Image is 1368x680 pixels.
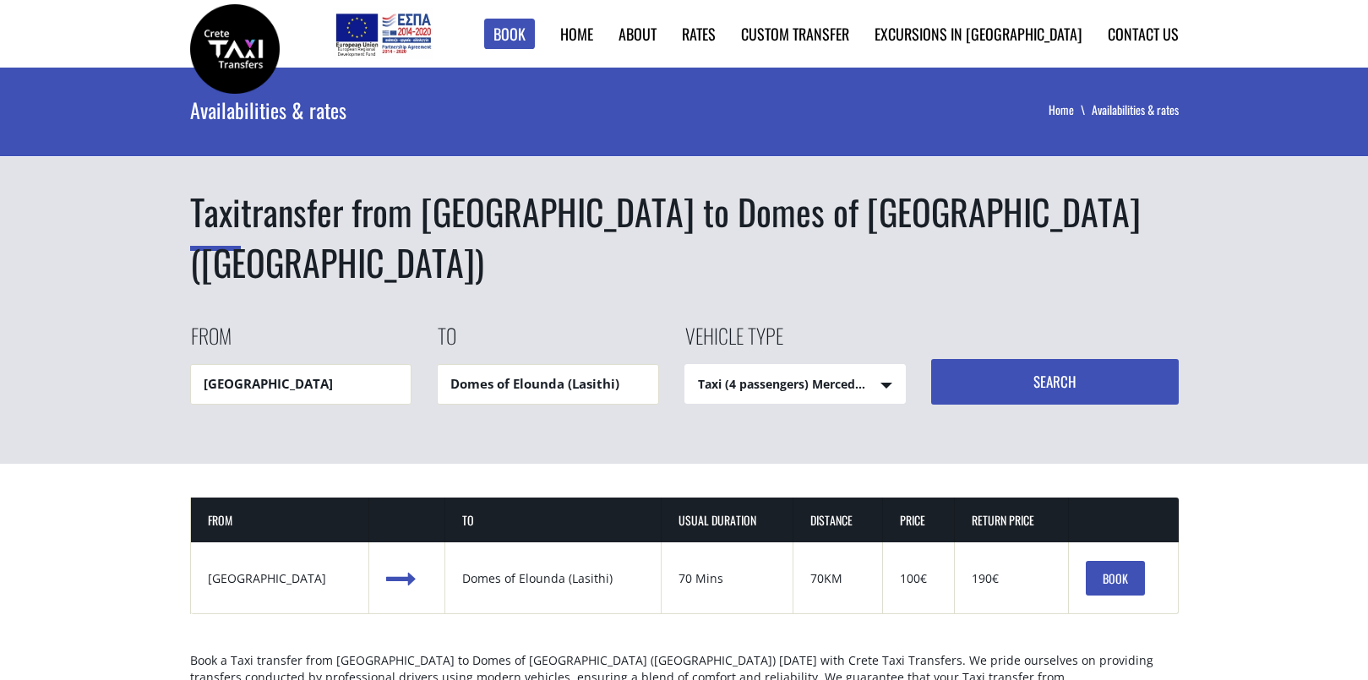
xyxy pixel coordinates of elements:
[875,23,1082,45] a: Excursions in [GEOGRAPHIC_DATA]
[190,185,241,251] span: Taxi
[619,23,657,45] a: About
[190,187,1179,287] h1: transfer from [GEOGRAPHIC_DATA] to Domes of [GEOGRAPHIC_DATA] ([GEOGRAPHIC_DATA])
[445,498,662,542] th: TO
[883,498,955,542] th: PRICE
[191,498,370,542] th: FROM
[1108,23,1179,45] a: Contact us
[560,23,593,45] a: Home
[437,364,659,404] input: Drop-off location
[190,321,232,364] label: From
[679,570,775,587] div: 70 Mins
[190,38,280,56] a: Crete Taxi Transfers | Taxi transfer from Heraklion airport to Domes of Elounda (Lasithi) | Crete...
[484,19,535,50] a: Book
[190,4,280,94] img: Crete Taxi Transfers | Taxi transfer from Heraklion airport to Domes of Elounda (Lasithi) | Crete...
[741,23,849,45] a: Custom Transfer
[1086,561,1145,596] a: BOOK
[437,321,456,364] label: To
[900,570,937,587] div: 100€
[810,570,865,587] div: 70KM
[190,364,412,404] input: Pickup location
[931,359,1179,405] button: Search
[972,570,1050,587] div: 190€
[208,570,352,587] div: [GEOGRAPHIC_DATA]
[685,365,906,405] span: Taxi (4 passengers) Mercedes E Class
[333,8,433,59] img: e-bannersEUERDF180X90.jpg
[682,23,716,45] a: Rates
[793,498,883,542] th: DISTANCE
[955,498,1068,542] th: RETURN PRICE
[1049,101,1092,118] a: Home
[684,321,783,364] label: Vehicle type
[190,68,729,152] div: Availabilities & rates
[1092,101,1179,118] li: Availabilities & rates
[462,570,644,587] div: Domes of Elounda (Lasithi)
[662,498,793,542] th: USUAL DURATION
